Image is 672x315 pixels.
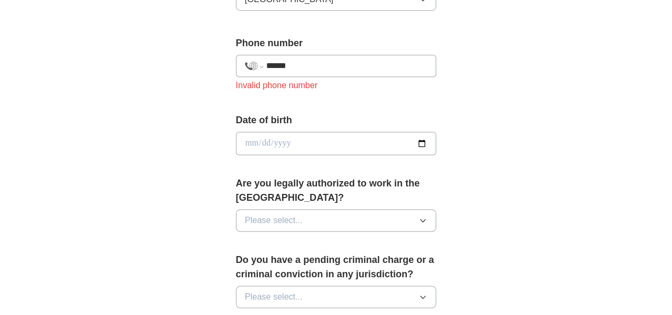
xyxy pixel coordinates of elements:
button: Please select... [236,286,437,308]
span: Please select... [245,214,303,227]
div: Invalid phone number [236,79,437,92]
label: Are you legally authorized to work in the [GEOGRAPHIC_DATA]? [236,176,437,205]
label: Do you have a pending criminal charge or a criminal conviction in any jurisdiction? [236,253,437,282]
label: Phone number [236,36,437,50]
label: Date of birth [236,113,437,127]
button: Please select... [236,209,437,232]
span: Please select... [245,291,303,303]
